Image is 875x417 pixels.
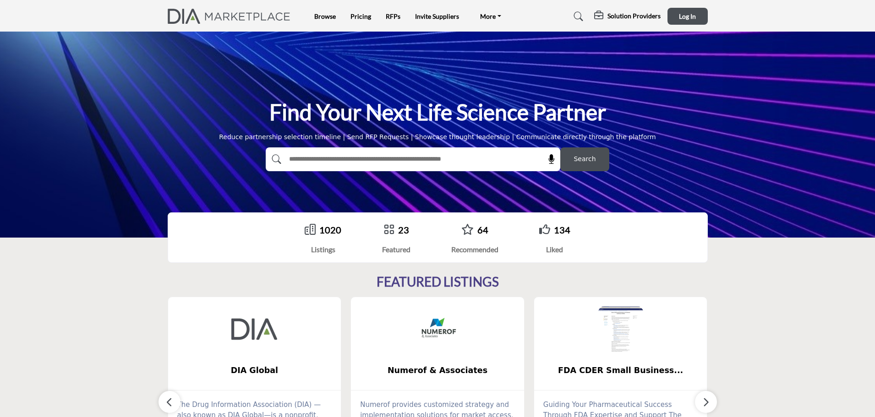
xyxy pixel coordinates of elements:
span: Log In [679,12,696,20]
a: More [474,10,508,23]
a: FDA CDER Small Business... [534,358,707,383]
span: DIA Global [182,364,328,376]
a: RFPs [386,12,400,20]
a: 23 [398,224,409,235]
div: Liked [539,244,570,255]
h1: Find Your Next Life Science Partner [269,98,606,126]
a: Browse [314,12,336,20]
a: 1020 [319,224,341,235]
div: Featured [382,244,410,255]
img: Site Logo [168,9,295,24]
a: Go to Featured [383,224,394,236]
a: 64 [477,224,488,235]
span: Numerof & Associates [365,364,510,376]
h5: Solution Providers [607,12,661,20]
button: Search [560,147,609,171]
img: DIA Global [231,306,277,352]
b: DIA Global [182,358,328,383]
span: FDA CDER Small Business... [548,364,694,376]
img: FDA CDER Small Business and Industry Assistance (SBIA) [598,306,644,352]
span: Search [574,154,596,164]
div: Reduce partnership selection timeline | Send RFP Requests | Showcase thought leadership | Communi... [219,132,656,142]
h2: FEATURED LISTINGS [377,274,499,290]
a: Numerof & Associates [351,358,524,383]
div: Solution Providers [594,11,661,22]
b: Numerof & Associates [365,358,510,383]
img: Numerof & Associates [415,306,460,352]
i: Go to Liked [539,224,550,235]
a: Go to Recommended [461,224,474,236]
div: Recommended [451,244,498,255]
button: Log In [667,8,708,25]
div: Listings [305,244,341,255]
a: Invite Suppliers [415,12,459,20]
a: Pricing [350,12,371,20]
b: FDA CDER Small Business and Industry Assistance (SBIA) [548,358,694,383]
a: 134 [554,224,570,235]
a: DIA Global [168,358,341,383]
a: Search [565,9,589,24]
